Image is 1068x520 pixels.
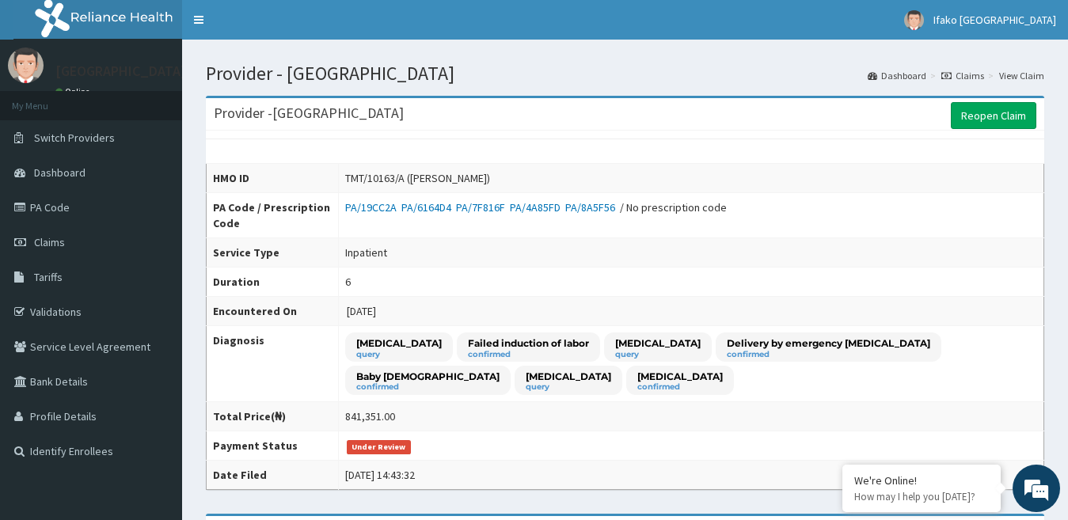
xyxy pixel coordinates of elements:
a: Claims [941,69,984,82]
small: query [615,351,701,359]
p: Baby [DEMOGRAPHIC_DATA] [356,370,500,383]
h3: Provider - [GEOGRAPHIC_DATA] [214,106,404,120]
span: Under Review [347,440,411,454]
span: [DATE] [347,304,376,318]
a: PA/8A5F56 [565,200,620,214]
th: PA Code / Prescription Code [207,193,339,238]
th: Diagnosis [207,326,339,402]
th: Date Filed [207,461,339,490]
div: TMT/10163/A ([PERSON_NAME]) [345,170,490,186]
span: Ifako [GEOGRAPHIC_DATA] [933,13,1056,27]
small: confirmed [468,351,589,359]
p: Failed induction of labor [468,336,589,350]
p: [MEDICAL_DATA] [615,336,701,350]
a: PA/7F816F [456,200,510,214]
a: Reopen Claim [951,102,1036,129]
a: PA/4A85FD [510,200,565,214]
img: User Image [8,47,44,83]
a: Online [55,86,93,97]
th: Duration [207,268,339,297]
p: [GEOGRAPHIC_DATA] [55,64,186,78]
small: confirmed [356,383,500,391]
div: 841,351.00 [345,408,395,424]
a: PA/19CC2A [345,200,401,214]
span: Claims [34,235,65,249]
div: / No prescription code [345,199,727,215]
a: PA/6164D4 [401,200,456,214]
img: User Image [904,10,924,30]
p: [MEDICAL_DATA] [526,370,611,383]
p: Delivery by emergency [MEDICAL_DATA] [727,336,930,350]
a: Dashboard [868,69,926,82]
p: How may I help you today? [854,490,989,503]
th: Encountered On [207,297,339,326]
span: Tariffs [34,270,63,284]
span: Switch Providers [34,131,115,145]
small: query [526,383,611,391]
p: [MEDICAL_DATA] [356,336,442,350]
small: confirmed [727,351,930,359]
a: View Claim [999,69,1044,82]
small: query [356,351,442,359]
h1: Provider - [GEOGRAPHIC_DATA] [206,63,1044,84]
small: confirmed [637,383,723,391]
div: [DATE] 14:43:32 [345,467,415,483]
th: Payment Status [207,431,339,461]
div: We're Online! [854,473,989,488]
div: 6 [345,274,351,290]
th: Service Type [207,238,339,268]
th: Total Price(₦) [207,402,339,431]
p: [MEDICAL_DATA] [637,370,723,383]
div: Inpatient [345,245,387,260]
span: Dashboard [34,165,86,180]
th: HMO ID [207,164,339,193]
